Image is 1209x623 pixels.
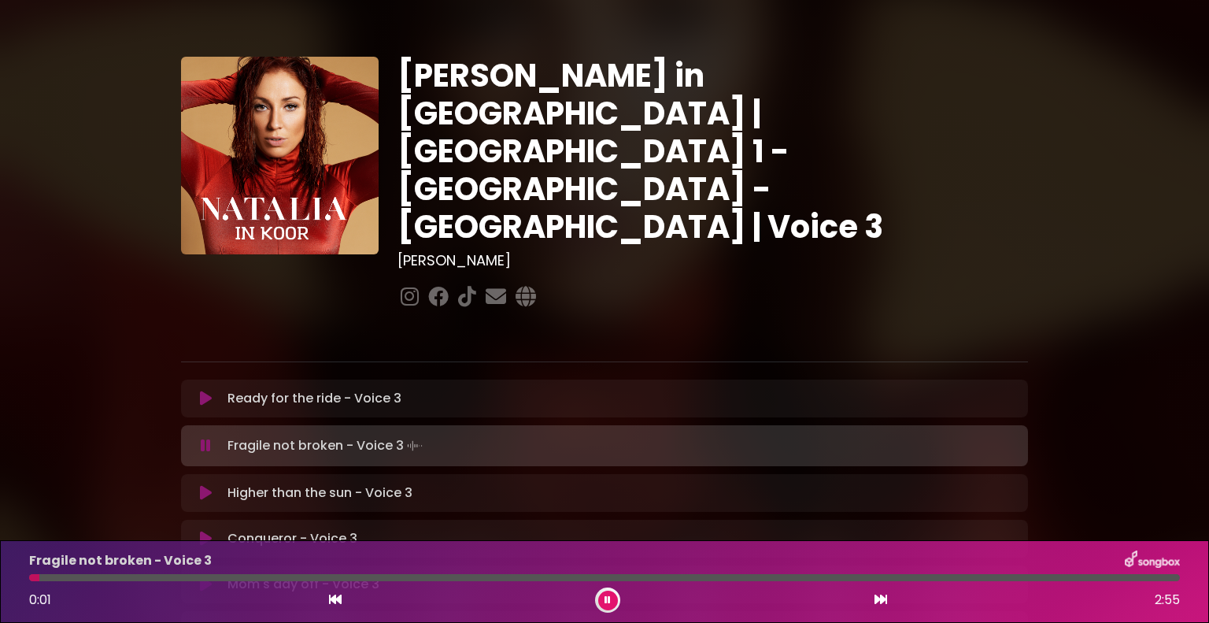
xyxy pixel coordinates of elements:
p: Ready for the ride - Voice 3 [227,389,401,408]
span: 2:55 [1155,591,1180,610]
img: waveform4.gif [404,435,426,457]
p: Conqueror - Voice 3 [227,529,357,548]
h3: [PERSON_NAME] [397,252,1028,269]
img: YTVS25JmS9CLUqXqkEhs [181,57,379,254]
span: 0:01 [29,591,51,609]
img: songbox-logo-white.png [1125,551,1180,571]
p: Fragile not broken - Voice 3 [227,435,426,457]
h1: [PERSON_NAME] in [GEOGRAPHIC_DATA] | [GEOGRAPHIC_DATA] 1 - [GEOGRAPHIC_DATA] - [GEOGRAPHIC_DATA] ... [397,57,1028,246]
p: Higher than the sun - Voice 3 [227,484,412,502]
p: Fragile not broken - Voice 3 [29,551,212,570]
